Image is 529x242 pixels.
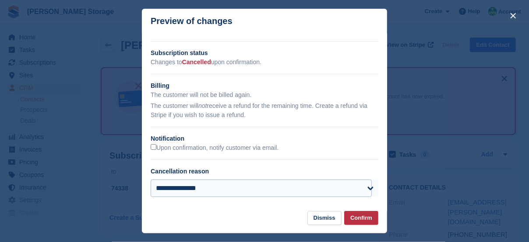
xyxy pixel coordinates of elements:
h2: Notification [151,134,378,143]
label: Upon confirmation, notify customer via email. [151,144,279,152]
h2: Billing [151,81,378,90]
span: Cancelled [182,59,211,66]
p: The customer will not be billed again. [151,90,378,100]
em: not [198,102,207,109]
p: Changes to upon confirmation. [151,58,378,67]
button: Dismiss [307,211,342,225]
p: Preview of changes [151,16,233,26]
p: The customer will receive a refund for the remaining time. Create a refund via Stripe if you wish... [151,101,378,120]
label: Cancellation reason [151,168,209,175]
input: Upon confirmation, notify customer via email. [151,144,156,150]
button: close [506,9,520,23]
h2: Subscription status [151,48,378,58]
button: Confirm [344,211,378,225]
